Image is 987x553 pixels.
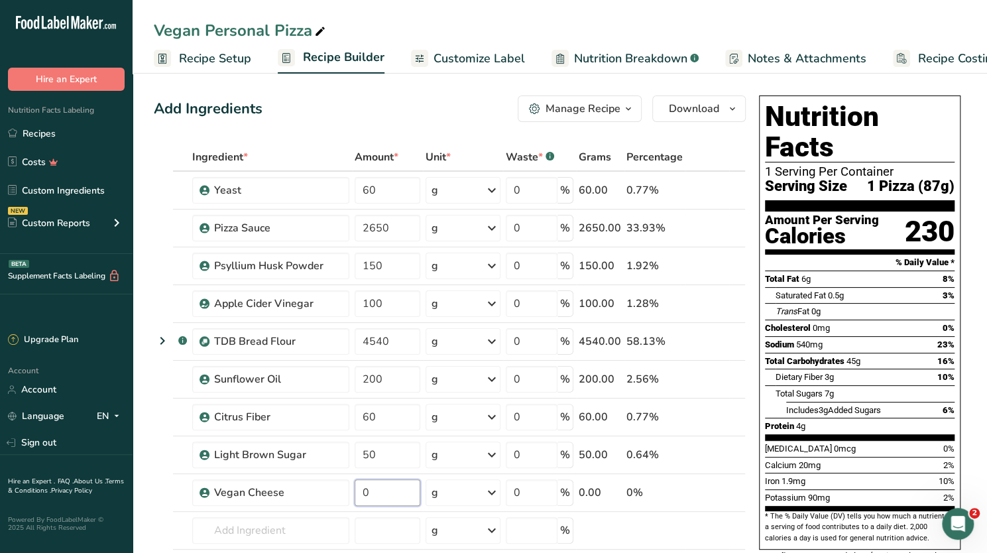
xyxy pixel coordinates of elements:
[278,42,384,74] a: Recipe Builder
[8,477,55,486] a: Hire an Expert .
[765,444,832,454] span: [MEDICAL_DATA]
[808,493,830,503] span: 90mg
[943,493,955,503] span: 2%
[652,95,746,122] button: Download
[834,444,856,454] span: 0mcg
[579,371,621,387] div: 200.00
[214,220,341,236] div: Pizza Sauce
[825,372,834,382] span: 3g
[51,486,92,495] a: Privacy Policy
[765,511,955,544] section: * The % Daily Value (DV) tells you how much a nutrient in a serving of food contributes to a dail...
[432,485,438,501] div: g
[786,405,881,415] span: Includes Added Sugars
[796,339,823,349] span: 540mg
[825,389,834,399] span: 7g
[579,296,621,312] div: 100.00
[846,356,860,366] span: 45g
[969,508,980,519] span: 2
[725,44,866,74] a: Notes & Attachments
[432,334,438,349] div: g
[8,207,28,215] div: NEW
[626,371,683,387] div: 2.56%
[192,517,349,544] input: Add Ingredient
[432,220,438,236] div: g
[518,95,642,122] button: Manage Recipe
[937,339,955,349] span: 23%
[214,258,341,274] div: Psyllium Husk Powder
[765,165,955,178] div: 1 Serving Per Container
[765,356,844,366] span: Total Carbohydrates
[776,290,826,300] span: Saturated Fat
[8,404,64,428] a: Language
[937,356,955,366] span: 16%
[434,50,525,68] span: Customize Label
[8,216,90,230] div: Custom Reports
[579,220,621,236] div: 2650.00
[432,522,438,538] div: g
[943,290,955,300] span: 3%
[506,149,554,165] div: Waste
[813,323,830,333] span: 0mg
[905,214,955,249] div: 230
[626,409,683,425] div: 0.77%
[579,334,621,349] div: 4540.00
[799,460,821,470] span: 20mg
[943,323,955,333] span: 0%
[303,48,384,66] span: Recipe Builder
[943,444,955,454] span: 0%
[154,44,251,74] a: Recipe Setup
[776,389,823,399] span: Total Sugars
[214,447,341,463] div: Light Brown Sugar
[626,296,683,312] div: 1.28%
[579,409,621,425] div: 60.00
[943,274,955,284] span: 8%
[765,476,780,486] span: Iron
[765,101,955,162] h1: Nutrition Facts
[626,149,683,165] span: Percentage
[432,296,438,312] div: g
[765,421,794,431] span: Protein
[200,337,209,347] img: Sub Recipe
[552,44,699,74] a: Nutrition Breakdown
[579,485,621,501] div: 0.00
[432,447,438,463] div: g
[626,334,683,349] div: 58.13%
[765,493,806,503] span: Potassium
[942,508,974,540] iframe: Intercom live chat
[626,447,683,463] div: 0.64%
[214,485,341,501] div: Vegan Cheese
[828,290,844,300] span: 0.5g
[214,182,341,198] div: Yeast
[8,516,125,532] div: Powered By FoodLabelMaker © 2025 All Rights Reserved
[943,460,955,470] span: 2%
[192,149,248,165] span: Ingredient
[748,50,866,68] span: Notes & Attachments
[765,339,794,349] span: Sodium
[355,149,398,165] span: Amount
[811,306,821,316] span: 0g
[154,98,262,120] div: Add Ingredients
[776,372,823,382] span: Dietary Fiber
[765,274,799,284] span: Total Fat
[943,405,955,415] span: 6%
[432,258,438,274] div: g
[579,258,621,274] div: 150.00
[782,476,805,486] span: 1.9mg
[214,334,341,349] div: TDB Bread Flour
[867,178,955,195] span: 1 Pizza (87g)
[765,460,797,470] span: Calcium
[801,274,811,284] span: 6g
[669,101,719,117] span: Download
[74,477,105,486] a: About Us .
[214,296,341,312] div: Apple Cider Vinegar
[432,182,438,198] div: g
[626,182,683,198] div: 0.77%
[765,178,847,195] span: Serving Size
[214,409,341,425] div: Citrus Fiber
[765,214,879,227] div: Amount Per Serving
[939,476,955,486] span: 10%
[97,408,125,424] div: EN
[579,182,621,198] div: 60.00
[626,220,683,236] div: 33.93%
[426,149,451,165] span: Unit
